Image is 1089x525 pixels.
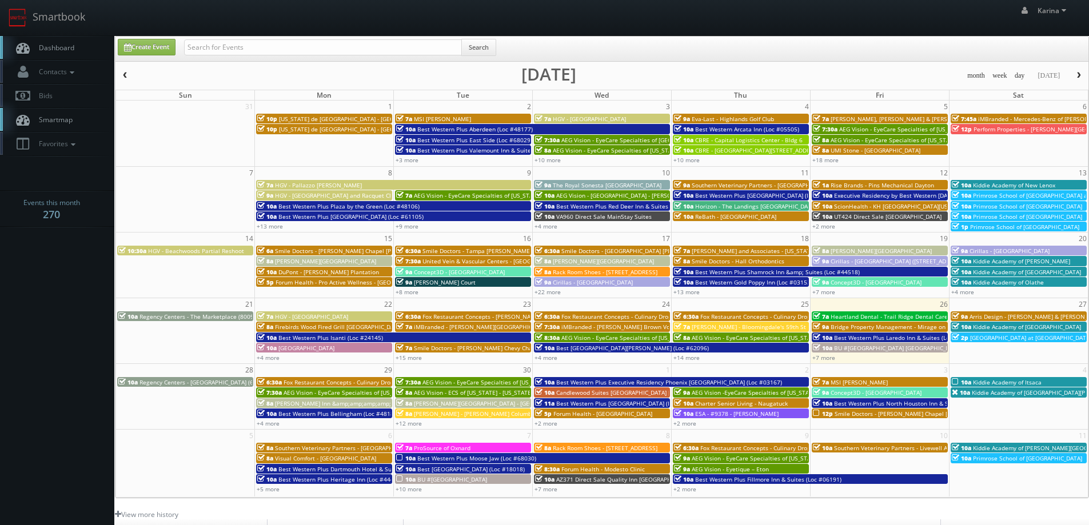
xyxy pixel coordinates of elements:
[553,257,654,265] span: [PERSON_NAME][GEOGRAPHIC_DATA]
[973,268,1081,276] span: Kiddie Academy of [GEOGRAPHIC_DATA]
[521,69,576,80] h2: [DATE]
[813,312,829,320] span: 7a
[952,312,968,320] span: 9a
[257,247,273,255] span: 6a
[278,202,420,210] span: Best Western Plus Plaza by the Green (Loc #48106)
[556,344,709,352] span: Best [GEOGRAPHIC_DATA][PERSON_NAME] (Loc #62096)
[396,312,421,320] span: 6:30a
[674,191,693,199] span: 10a
[692,247,871,255] span: [PERSON_NAME] and Associates - [US_STATE][GEOGRAPHIC_DATA]
[973,213,1082,221] span: Primrose School of [GEOGRAPHIC_DATA]
[257,419,280,427] a: +4 more
[692,115,774,123] span: Eva-Last - Highlands Golf Club
[553,181,661,189] span: The Royal Sonesta [GEOGRAPHIC_DATA]
[257,465,277,473] span: 10a
[396,354,422,362] a: +15 more
[695,268,860,276] span: Best Western Plus Shamrock Inn &amp; Suites (Loc #44518)
[317,90,332,100] span: Mon
[813,344,832,352] span: 10a
[812,288,835,296] a: +7 more
[695,213,776,221] span: ReBath - [GEOGRAPHIC_DATA]
[839,125,1036,133] span: AEG Vision - EyeCare Specialties of [US_STATE] – [PERSON_NAME] Vision
[422,257,569,265] span: United Vein & Vascular Centers - [GEOGRAPHIC_DATA]
[148,247,244,255] span: HGV - Beachwoods Partial Reshoot
[417,125,533,133] span: Best Western Plus Aberdeen (Loc #48177)
[535,444,551,452] span: 8a
[674,475,693,483] span: 10a
[257,191,273,199] span: 9a
[118,39,175,55] a: Create Event
[257,485,280,493] a: +5 more
[257,388,282,396] span: 7:30a
[534,222,557,230] a: +4 more
[556,399,701,407] span: Best Western Plus [GEOGRAPHIC_DATA] (Loc #35038)
[834,202,969,210] span: ScionHealth - KH [GEOGRAPHIC_DATA][US_STATE]
[674,444,699,452] span: 6:30a
[535,202,555,210] span: 10a
[973,378,1042,386] span: Kiddie Academy of Itsaca
[692,465,769,473] span: AEG Vision - Eyetique – Eton
[257,115,277,123] span: 10p
[813,202,832,210] span: 10a
[952,268,971,276] span: 10a
[813,136,829,144] span: 8a
[556,191,753,199] span: AEG Vision - [GEOGRAPHIC_DATA] - [PERSON_NAME][GEOGRAPHIC_DATA]
[553,146,746,154] span: AEG Vision - EyeCare Specialties of [US_STATE] - In Focus Vision Center
[396,288,418,296] a: +8 more
[834,399,999,407] span: Best Western Plus North Houston Inn & Suites (Loc #44475)
[535,334,560,342] span: 8:30a
[257,344,277,352] span: 10a
[834,344,962,352] span: BU #[GEOGRAPHIC_DATA] [GEOGRAPHIC_DATA]
[396,257,421,265] span: 7:30a
[396,125,416,133] span: 10a
[695,475,841,483] span: Best Western Plus Fillmore Inn & Suites (Loc #06191)
[396,222,418,230] a: +9 more
[812,354,835,362] a: +7 more
[278,268,379,276] span: DuPont - [PERSON_NAME] Plantation
[695,146,878,154] span: CBRE - [GEOGRAPHIC_DATA][STREET_ADDRESS][GEOGRAPHIC_DATA]
[257,378,282,386] span: 6:30a
[673,288,700,296] a: +13 more
[257,268,277,276] span: 10a
[674,278,693,286] span: 10a
[952,247,968,255] span: 9a
[952,444,971,452] span: 10a
[396,378,421,386] span: 7:30a
[674,181,690,189] span: 9a
[952,213,971,221] span: 10a
[831,378,888,386] span: MSI [PERSON_NAME]
[674,125,693,133] span: 10a
[556,202,705,210] span: Best Western Plus Red Deer Inn & Suites (Loc #61062)
[695,399,788,407] span: Charter Senior Living - Naugatuck
[275,257,376,265] span: [PERSON_NAME][GEOGRAPHIC_DATA]
[278,213,424,221] span: Best Western Plus [GEOGRAPHIC_DATA] (Loc #61105)
[556,388,724,396] span: Candlewood Suites [GEOGRAPHIC_DATA] [GEOGRAPHIC_DATA]
[275,247,466,255] span: Smile Doctors - [PERSON_NAME] Chapel [PERSON_NAME] Orthodontic
[179,90,192,100] span: Sun
[674,388,690,396] span: 9a
[414,399,576,407] span: [PERSON_NAME][GEOGRAPHIC_DATA] - [GEOGRAPHIC_DATA]
[674,247,690,255] span: 7a
[673,354,700,362] a: +14 more
[813,257,829,265] span: 9a
[695,410,779,418] span: ESA - #9378 - [PERSON_NAME]
[257,125,277,133] span: 10p
[414,344,538,352] span: Smile Doctors - [PERSON_NAME] Chevy Chase
[396,268,412,276] span: 9a
[284,388,496,396] span: AEG Vision - EyeCare Specialties of [US_STATE] – Southwest Orlando Eye Care
[414,388,596,396] span: AEG Vision - ECS of [US_STATE] - [US_STATE] Valley Family Eye Care
[973,454,1082,462] span: Primrose School of [GEOGRAPHIC_DATA]
[275,312,348,320] span: HGV - [GEOGRAPHIC_DATA]
[952,115,976,123] span: 7:45a
[952,223,968,231] span: 1p
[257,278,274,286] span: 5p
[831,146,920,154] span: UMI Stone - [GEOGRAPHIC_DATA]
[973,181,1055,189] span: Kiddie Academy of New Lenox
[396,475,416,483] span: 10a
[952,323,971,331] span: 10a
[553,278,633,286] span: Cirillas - [GEOGRAPHIC_DATA]
[275,323,402,331] span: Firebirds Wood Fired Grill [GEOGRAPHIC_DATA]
[674,136,693,144] span: 10a
[422,312,622,320] span: Fox Restaurant Concepts - [PERSON_NAME] Cocina - [GEOGRAPHIC_DATA]
[417,136,532,144] span: Best Western Plus East Side (Loc #68029)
